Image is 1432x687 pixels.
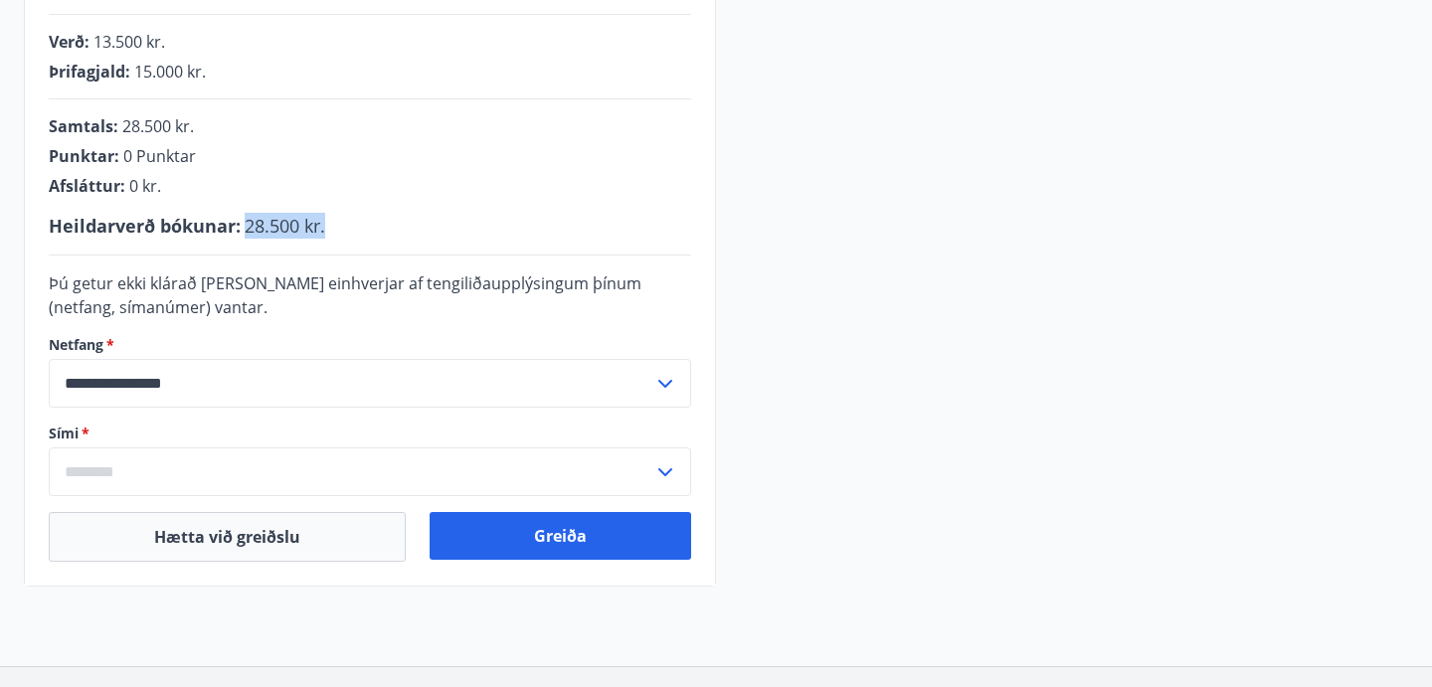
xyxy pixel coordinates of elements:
span: 0 Punktar [123,145,196,167]
span: 13.500 kr. [93,31,165,53]
span: Punktar : [49,145,119,167]
label: Netfang [49,335,691,355]
span: Heildarverð bókunar : [49,214,241,238]
span: 28.500 kr. [122,115,194,137]
span: Samtals : [49,115,118,137]
span: 0 kr. [129,175,161,197]
label: Sími [49,424,691,443]
span: Þrifagjald : [49,61,130,83]
span: 15.000 kr. [134,61,206,83]
span: Verð : [49,31,89,53]
span: 28.500 kr. [245,214,325,238]
span: Þú getur ekki klárað [PERSON_NAME] einhverjar af tengiliðaupplýsingum þínum (netfang, símanúmer) ... [49,272,641,318]
button: Greiða [430,512,691,560]
button: Hætta við greiðslu [49,512,406,562]
span: Afsláttur : [49,175,125,197]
